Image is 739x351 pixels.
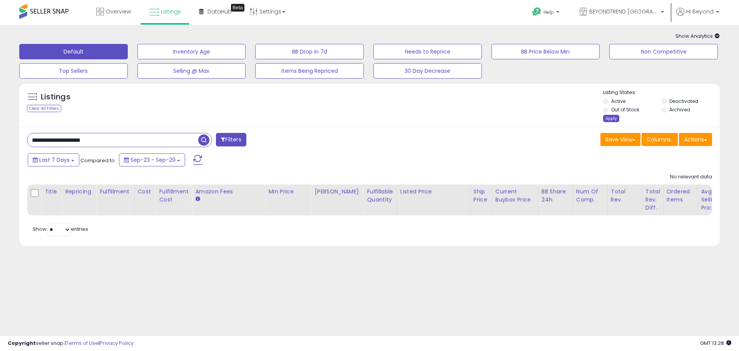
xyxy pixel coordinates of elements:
[314,188,360,196] div: [PERSON_NAME]
[675,32,720,40] span: Show Analytics
[33,225,88,233] span: Show: entries
[670,173,712,181] div: No relevant data
[667,188,695,204] div: Ordered Items
[611,106,639,113] label: Out of Stock
[138,188,153,196] div: Cost
[137,44,246,59] button: Inventory Age
[100,339,134,347] a: Privacy Policy
[195,188,262,196] div: Amazon Fees
[367,188,393,204] div: Fulfillable Quantity
[589,8,659,15] span: BEYONDTREND [GEOGRAPHIC_DATA]
[137,63,246,79] button: Selling @ Max
[642,133,678,146] button: Columns
[66,339,99,347] a: Terms of Use
[8,339,36,347] strong: Copyright
[492,44,600,59] button: BB Price Below Min
[100,188,131,196] div: Fulfillment
[373,63,482,79] button: 30 Day Decrease
[27,105,61,112] div: Clear All Filters
[400,188,467,196] div: Listed Price
[28,153,79,166] button: Last 7 Days
[679,133,712,146] button: Actions
[669,106,690,113] label: Archived
[41,92,70,102] h5: Listings
[45,188,59,196] div: Title
[686,8,714,15] span: Hi Beyond
[65,188,93,196] div: Repricing
[645,188,660,212] div: Total Rev. Diff.
[373,44,482,59] button: Needs to Reprice
[207,8,232,15] span: DataHub
[700,339,731,347] span: 2025-10-7 13:28 GMT
[255,44,364,59] button: BB Drop in 7d
[19,44,128,59] button: Default
[603,115,619,122] div: Apply
[106,8,131,15] span: Overview
[609,44,718,59] button: Non Competitive
[80,157,116,164] span: Compared to:
[542,188,570,204] div: BB Share 24h.
[647,136,671,143] span: Columns
[130,156,176,164] span: Sep-23 - Sep-29
[600,133,640,146] button: Save View
[676,8,719,25] a: Hi Beyond
[473,188,489,204] div: Ship Price
[195,196,200,203] small: Amazon Fees.
[543,9,554,15] span: Help
[611,188,639,204] div: Total Rev.
[119,153,185,166] button: Sep-23 - Sep-29
[161,8,181,15] span: Listings
[255,63,364,79] button: Items Being Repriced
[8,340,134,347] div: seller snap | |
[701,188,729,212] div: Avg Selling Price
[611,98,625,104] label: Active
[268,188,308,196] div: Min Price
[231,4,244,12] div: Tooltip anchor
[603,89,719,96] p: Listing States:
[216,133,246,146] button: Filters
[19,63,128,79] button: Top Sellers
[159,188,189,204] div: Fulfillment Cost
[669,98,698,104] label: Deactivated
[526,1,567,25] a: Help
[532,7,542,17] i: Get Help
[576,188,604,204] div: Num of Comp.
[495,188,535,204] div: Current Buybox Price
[39,156,70,164] span: Last 7 Days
